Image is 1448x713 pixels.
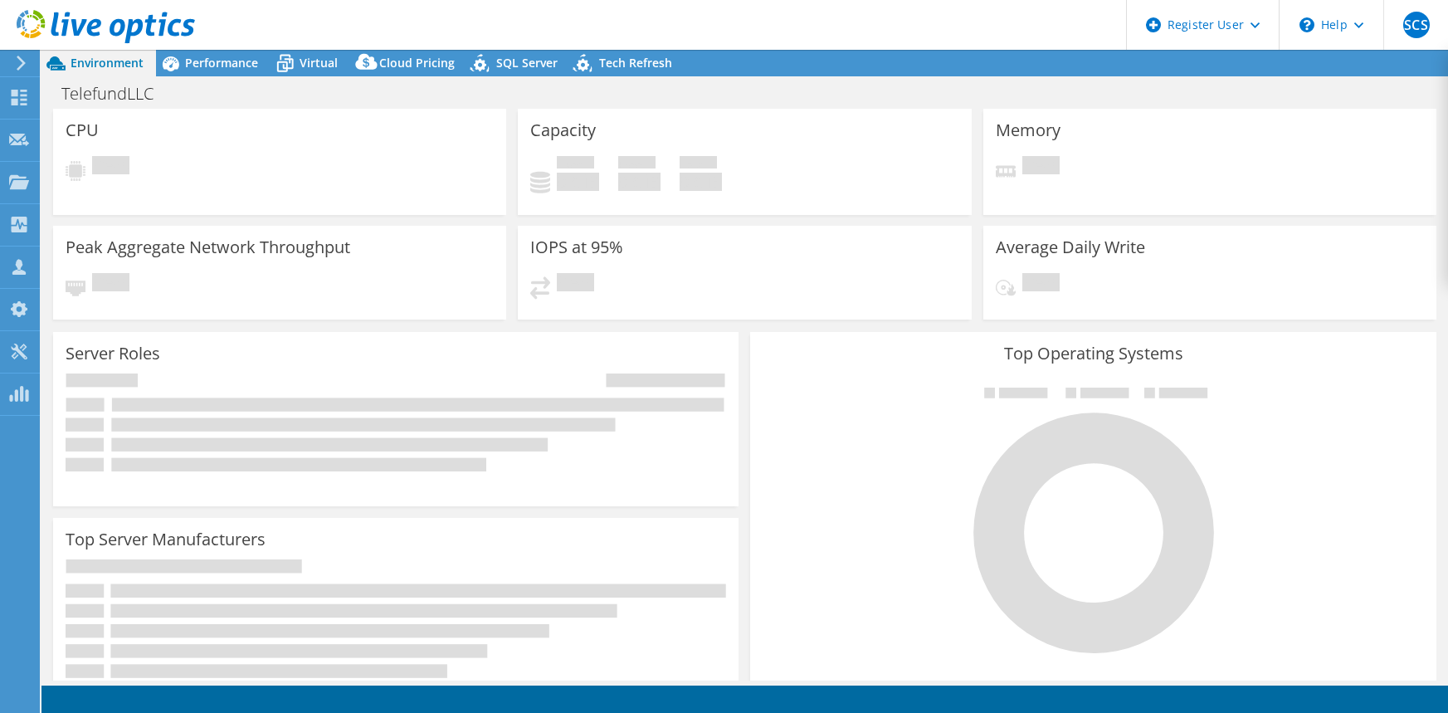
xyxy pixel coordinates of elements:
[530,238,623,256] h3: IOPS at 95%
[1299,17,1314,32] svg: \n
[680,173,722,191] h4: 0 GiB
[557,273,594,295] span: Pending
[618,156,656,173] span: Free
[66,238,350,256] h3: Peak Aggregate Network Throughput
[1403,12,1430,38] span: SCS
[599,55,672,71] span: Tech Refresh
[1022,156,1060,178] span: Pending
[763,344,1423,363] h3: Top Operating Systems
[92,156,129,178] span: Pending
[530,121,596,139] h3: Capacity
[557,173,599,191] h4: 0 GiB
[996,121,1060,139] h3: Memory
[680,156,717,173] span: Total
[379,55,455,71] span: Cloud Pricing
[618,173,661,191] h4: 0 GiB
[185,55,258,71] span: Performance
[66,530,266,549] h3: Top Server Manufacturers
[1022,273,1060,295] span: Pending
[66,344,160,363] h3: Server Roles
[300,55,338,71] span: Virtual
[71,55,144,71] span: Environment
[54,85,179,103] h1: TelefundLLC
[66,121,99,139] h3: CPU
[557,156,594,173] span: Used
[92,273,129,295] span: Pending
[996,238,1145,256] h3: Average Daily Write
[496,55,558,71] span: SQL Server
